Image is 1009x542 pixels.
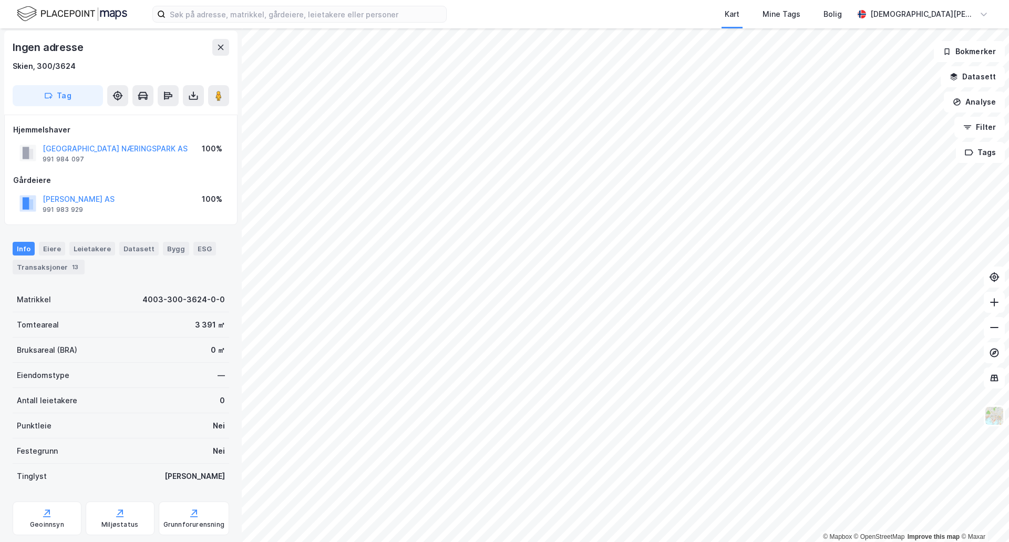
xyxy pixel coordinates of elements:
div: Info [13,242,35,255]
iframe: Chat Widget [956,492,1009,542]
div: Tinglyst [17,470,47,483]
div: ESG [193,242,216,255]
div: Eiere [39,242,65,255]
div: 100% [202,193,222,206]
button: Bokmerker [934,41,1005,62]
div: Gårdeiere [13,174,229,187]
div: [DEMOGRAPHIC_DATA][PERSON_NAME] [870,8,975,21]
div: 3 391 ㎡ [195,319,225,331]
div: 0 [220,394,225,407]
div: Festegrunn [17,445,58,457]
div: 4003-300-3624-0-0 [142,293,225,306]
a: Improve this map [908,533,960,540]
div: Eiendomstype [17,369,69,382]
div: Transaksjoner [13,260,85,274]
div: Datasett [119,242,159,255]
div: Miljøstatus [101,520,138,529]
div: Antall leietakere [17,394,77,407]
div: Mine Tags [763,8,800,21]
button: Filter [954,117,1005,138]
div: 13 [70,262,80,272]
div: 991 983 929 [43,206,83,214]
button: Datasett [941,66,1005,87]
div: Matrikkel [17,293,51,306]
div: Kontrollprogram for chat [956,492,1009,542]
div: Bruksareal (BRA) [17,344,77,356]
div: Nei [213,445,225,457]
div: 0 ㎡ [211,344,225,356]
button: Analyse [944,91,1005,113]
div: 991 984 097 [43,155,84,163]
div: 100% [202,142,222,155]
div: Skien, 300/3624 [13,60,76,73]
button: Tags [956,142,1005,163]
div: Bygg [163,242,189,255]
div: Leietakere [69,242,115,255]
div: Kart [725,8,739,21]
img: Z [984,406,1004,426]
div: Ingen adresse [13,39,85,56]
a: OpenStreetMap [854,533,905,540]
button: Tag [13,85,103,106]
div: Geoinnsyn [30,520,64,529]
div: [PERSON_NAME] [164,470,225,483]
div: Hjemmelshaver [13,124,229,136]
div: Grunnforurensning [163,520,224,529]
div: Punktleie [17,420,52,432]
a: Mapbox [823,533,852,540]
img: logo.f888ab2527a4732fd821a326f86c7f29.svg [17,5,127,23]
div: Tomteareal [17,319,59,331]
input: Søk på adresse, matrikkel, gårdeiere, leietakere eller personer [166,6,446,22]
div: — [218,369,225,382]
div: Nei [213,420,225,432]
div: Bolig [823,8,842,21]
